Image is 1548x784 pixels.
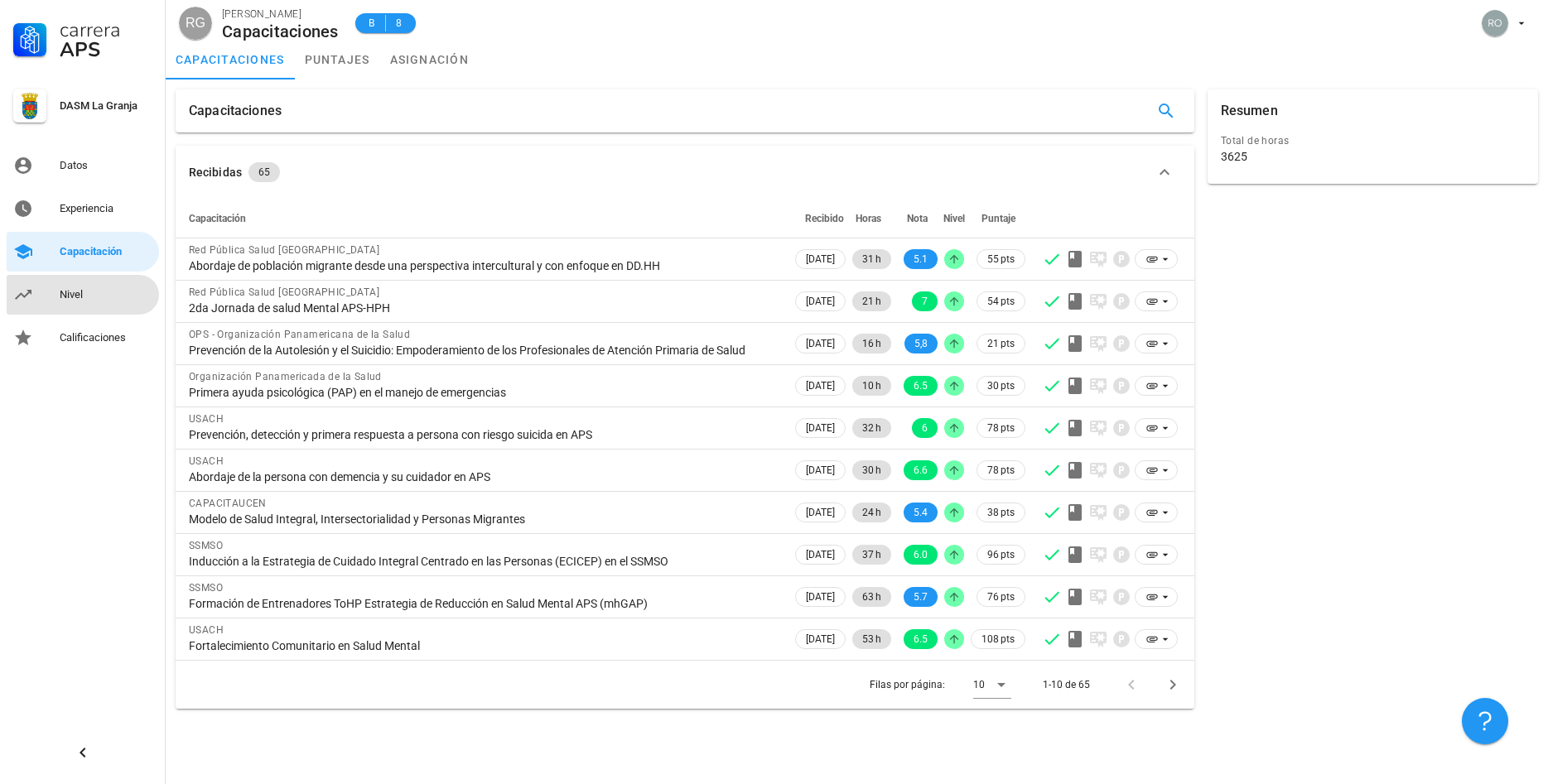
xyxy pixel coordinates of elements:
[60,202,152,215] div: Experiencia
[862,545,881,565] span: 37 h
[189,540,223,551] span: SSMSO
[7,146,159,185] a: Datos
[189,286,379,298] span: Red Pública Salud [GEOGRAPHIC_DATA]
[1221,89,1278,132] div: Resumen
[189,213,246,224] span: Capacitación
[189,385,779,400] div: Primera ayuda psicológica (PAP) en el manejo de emergencias
[981,631,1015,647] span: 108 pts
[222,6,339,22] div: [PERSON_NAME]
[60,20,152,40] div: Carrera
[393,15,406,31] span: 8
[60,99,152,113] div: DASM La Granja
[907,213,928,224] span: Nota
[189,638,779,653] div: Fortalecimiento Comunitario en Salud Mental
[186,7,205,40] span: RG
[1482,10,1508,36] div: avatar
[914,376,928,396] span: 6.5
[189,163,242,181] div: Recibidas
[941,199,967,238] th: Nivel
[987,546,1015,563] span: 96 pts
[862,376,881,396] span: 10 h
[189,596,779,611] div: Formación de Entrenadores ToHP Estrategia de Reducción en Salud Mental APS (mhGAP)
[1221,132,1525,149] div: Total de horas
[806,377,835,395] span: [DATE]
[60,331,152,344] div: Calificaciones
[189,258,779,273] div: Abordaje de población migrante desde una perspectiva intercultural y con enfoque en DD.HH
[862,334,881,354] span: 16 h
[987,462,1015,479] span: 78 pts
[806,546,835,564] span: [DATE]
[806,630,835,648] span: [DATE]
[987,589,1015,605] span: 76 pts
[1043,677,1090,692] div: 1-10 de 65
[914,503,928,522] span: 5.4
[792,199,849,238] th: Recibido
[895,199,941,238] th: Nota
[7,275,159,315] a: Nivel
[973,671,1011,698] div: 10Filas por página:
[189,244,379,256] span: Red Pública Salud [GEOGRAPHIC_DATA]
[806,292,835,310] span: [DATE]
[987,504,1015,521] span: 38 pts
[60,40,152,60] div: APS
[862,249,881,269] span: 31 h
[914,334,928,354] span: 5,8
[967,199,1029,238] th: Puntaje
[806,503,835,522] span: [DATE]
[914,249,928,269] span: 5.1
[870,661,1011,709] div: Filas por página:
[189,582,223,594] span: SSMSO
[189,371,382,382] span: Organización Panamericada de la Salud
[806,250,835,268] span: [DATE]
[914,460,928,480] span: 6.6
[176,146,1194,199] button: Recibidas 65
[981,213,1015,224] span: Puntaje
[987,420,1015,436] span: 78 pts
[189,512,779,527] div: Modelo de Salud Integral, Intersectorialidad y Personas Migrantes
[222,22,339,41] div: Capacitaciones
[258,162,270,182] span: 65
[189,413,224,425] span: USACH
[862,629,881,649] span: 53 h
[189,498,267,509] span: CAPACITAUCEN
[60,245,152,258] div: Capacitación
[806,588,835,606] span: [DATE]
[862,587,881,607] span: 63 h
[987,293,1015,310] span: 54 pts
[914,545,928,565] span: 6.0
[189,301,779,315] div: 2da Jornada de salud Mental APS-HPH
[1221,149,1247,164] div: 3625
[189,343,779,358] div: Prevención de la Autolesión y el Suicidio: Empoderamiento de los Profesionales de Atención Primar...
[380,40,480,79] a: asignación
[806,419,835,437] span: [DATE]
[862,418,881,438] span: 32 h
[862,503,881,522] span: 24 h
[365,15,379,31] span: B
[862,291,881,311] span: 21 h
[189,89,282,132] div: Capacitaciones
[7,189,159,228] a: Experiencia
[805,213,844,224] span: Recibido
[189,329,410,340] span: OPS - Organización Panamericana de la Salud
[7,232,159,272] a: Capacitación
[60,159,152,172] div: Datos
[60,288,152,301] div: Nivel
[166,40,295,79] a: capacitaciones
[189,469,779,484] div: Abordaje de la persona con demencia y su cuidador en APS
[914,629,928,649] span: 6.5
[987,378,1015,394] span: 30 pts
[179,7,212,40] div: avatar
[922,291,928,311] span: 7
[987,335,1015,352] span: 21 pts
[7,318,159,358] a: Calificaciones
[189,624,224,636] span: USACH
[856,213,881,224] span: Horas
[806,334,835,353] span: [DATE]
[189,455,224,467] span: USACH
[189,427,779,442] div: Prevención, detección y primera respuesta a persona con riesgo suicida en APS
[973,677,985,692] div: 10
[914,587,928,607] span: 5.7
[943,213,965,224] span: Nivel
[176,199,792,238] th: Capacitación
[295,40,380,79] a: puntajes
